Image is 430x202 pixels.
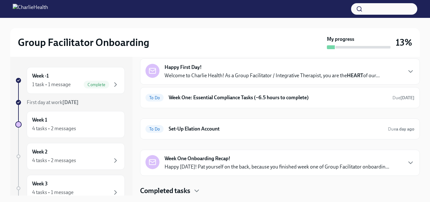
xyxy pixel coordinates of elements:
strong: Week One Onboarding Recap! [165,155,230,162]
span: Due [388,126,414,132]
a: To DoWeek One: Essential Compliance Tasks (~6.5 hours to complete)Due[DATE] [145,93,414,103]
div: 4 tasks • 2 messages [32,125,76,132]
p: Welcome to Charlie Health! As a Group Facilitator / Integrative Therapist, you are the of our... [165,72,380,79]
span: To Do [145,95,164,100]
a: Week 14 tasks • 2 messages [15,111,125,138]
a: Week 34 tasks • 1 message [15,175,125,202]
h2: Group Facilitator Onboarding [18,36,149,49]
span: Complete [84,82,109,87]
strong: Happy First Day! [165,64,202,71]
strong: [DATE] [62,99,79,105]
a: Week 24 tasks • 2 messages [15,143,125,170]
span: First day at work [27,99,79,105]
div: Completed tasks [140,186,420,196]
strong: My progress [327,36,354,43]
h6: Week 2 [32,148,47,155]
h3: 13% [396,37,412,48]
div: 1 task • 1 message [32,81,71,88]
span: Due [392,95,414,101]
a: First day at work[DATE] [15,99,125,106]
strong: [DATE] [400,95,414,101]
h4: Completed tasks [140,186,190,196]
span: To Do [145,127,164,131]
img: CharlieHealth [13,4,48,14]
div: 4 tasks • 1 message [32,189,74,196]
p: Happy [DATE]! Pat yourself on the back, because you finished week one of Group Facilitator onboar... [165,163,389,170]
strong: a day ago [396,126,414,132]
div: 4 tasks • 2 messages [32,157,76,164]
h6: Week -1 [32,72,49,79]
a: To DoSet-Up Elation AccountDuea day ago [145,124,414,134]
h6: Week 3 [32,180,48,187]
h6: Week 1 [32,116,47,123]
span: October 14th, 2025 10:00 [392,95,414,101]
a: Week -11 task • 1 messageComplete [15,67,125,94]
strong: HEART [347,72,363,79]
h6: Set-Up Elation Account [169,125,383,132]
h6: Week One: Essential Compliance Tasks (~6.5 hours to complete) [169,94,387,101]
span: October 12th, 2025 10:00 [388,126,414,132]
